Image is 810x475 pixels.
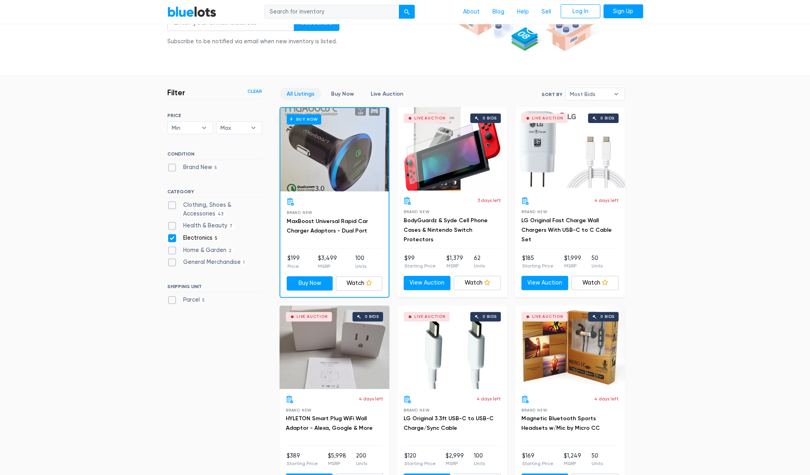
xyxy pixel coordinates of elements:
span: Max [220,122,247,134]
li: 62 [474,254,485,270]
p: Starting Price [522,262,553,269]
li: $185 [522,254,553,270]
span: 5 [213,235,220,242]
label: Brand New [167,163,220,172]
span: Most Bids [570,88,609,100]
li: $3,499 [318,254,337,270]
li: 200 [356,452,367,467]
div: 0 bids [365,315,379,319]
li: $2,999 [446,452,464,467]
div: 0 bids [600,315,615,319]
a: Live Auction 0 bids [515,306,625,389]
div: Live Auction [297,315,328,319]
a: Blog [486,4,511,19]
p: Units [356,460,367,467]
h6: CONDITION [167,151,262,160]
a: Live Auction 0 bids [280,306,389,389]
a: BodyGuardz & Syde Cell Phone Cases & Nintendo Switch Protectors [404,217,488,243]
a: LG Original 3.3ft USB-C to USB-C Charge/Sync Cable [404,415,494,431]
a: Sell [535,4,557,19]
label: Clothing, Shoes & Accessories [167,201,262,218]
a: MaxBoost Universal Rapid Car Charger Adaptors - Dual Port [287,218,368,234]
p: MSRP [446,460,464,467]
a: Buy Now [287,276,333,290]
b: ▾ [608,88,624,100]
a: Watch [454,276,501,290]
span: Brand New [521,408,547,412]
a: Magnetic Bluetooth Sports Headsets w/Mic by Micro CC [521,415,600,431]
a: Log In [561,4,600,19]
h6: SHIPPING UNIT [167,284,262,292]
p: Units [474,262,485,269]
p: Starting Price [522,460,553,467]
a: Clear [247,88,262,95]
p: Price [287,263,300,270]
a: Live Auction [364,88,410,100]
div: Live Auction [532,315,563,319]
h6: Buy Now [287,114,321,124]
b: ▾ [245,122,262,134]
a: Watch [571,276,619,290]
p: MSRP [318,263,337,270]
span: 5 [212,165,220,171]
p: Units [592,262,603,269]
label: Sort By [542,91,562,98]
a: Live Auction 0 bids [397,107,507,190]
li: 100 [474,452,485,467]
div: Live Auction [414,315,446,319]
label: Home & Garden [167,246,234,255]
label: Parcel [167,296,207,304]
a: HYLETON Smart Plug WiFi Wall Adaptor - Alexa, Google & More [286,415,373,431]
p: Units [355,263,366,270]
a: Sign Up [603,4,643,19]
p: 3 days left [477,197,501,204]
a: LG Original Fast Charge Wall Chargers With USB-C to C Cable Set [521,217,612,243]
a: About [457,4,486,19]
p: 4 days left [594,395,619,402]
li: $389 [287,452,318,467]
p: Starting Price [404,262,436,269]
label: Health & Beauty [167,221,235,230]
span: 1 [241,260,247,266]
div: 0 bids [483,116,497,120]
p: MSRP [446,262,463,269]
div: 0 bids [600,116,615,120]
span: 7 [227,223,235,230]
span: Min [172,122,198,134]
p: MSRP [564,460,581,467]
li: $1,249 [564,452,581,467]
span: Brand New [287,210,312,215]
li: $99 [404,254,436,270]
span: Brand New [404,210,429,214]
a: Buy Now [324,88,361,100]
div: Live Auction [414,116,446,120]
p: Units [592,460,603,467]
p: 4 days left [359,395,383,402]
li: $169 [522,452,553,467]
a: BlueLots [167,6,216,17]
li: $1,999 [564,254,581,270]
li: $5,998 [328,452,346,467]
span: 2 [226,248,234,254]
input: Search for inventory [264,5,399,19]
p: Starting Price [287,460,318,467]
li: $1,379 [446,254,463,270]
li: 50 [592,254,603,270]
p: MSRP [328,460,346,467]
div: 0 bids [483,315,497,319]
a: View Auction [404,276,451,290]
a: Buy Now [280,108,389,191]
a: Watch [336,276,382,290]
p: Starting Price [404,460,436,467]
li: 50 [592,452,603,467]
p: Units [474,460,485,467]
span: 43 [215,211,226,217]
span: 5 [200,297,207,304]
div: Subscribe to be notified via email when new inventory is listed. [167,37,339,46]
span: Brand New [521,210,547,214]
h6: PRICE [167,113,262,118]
span: Brand New [286,408,312,412]
a: All Listings [280,88,321,100]
h6: CATEGORY [167,189,262,198]
h3: Filter [167,88,185,97]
